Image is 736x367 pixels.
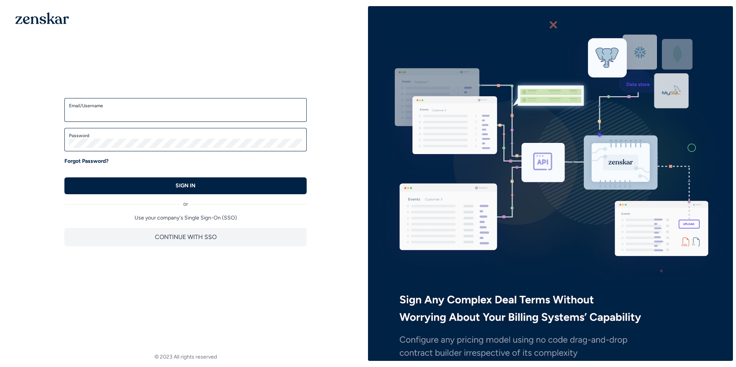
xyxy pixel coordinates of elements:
[64,228,307,246] button: CONTINUE WITH SSO
[69,103,302,109] label: Email/Username
[64,194,307,208] div: or
[64,157,108,165] a: Forgot Password?
[69,133,302,139] label: Password
[64,214,307,222] p: Use your company's Single Sign-On (SSO)
[15,12,69,24] img: 1OGAJ2xQqyY4LXKgY66KYq0eOWRCkrZdAb3gUhuVAqdWPZE9SRJmCz+oDMSn4zDLXe31Ii730ItAGKgCKgCCgCikA4Av8PJUP...
[64,177,307,194] button: SIGN IN
[3,353,368,361] footer: © 2023 All rights reserved
[176,182,195,190] p: SIGN IN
